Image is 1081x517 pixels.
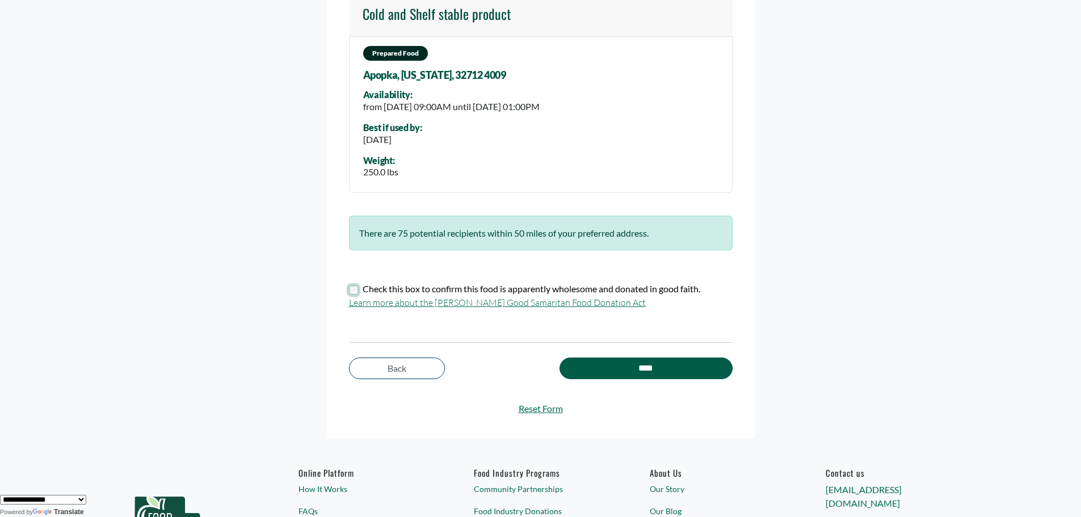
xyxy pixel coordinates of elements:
h6: Online Platform [298,468,431,478]
h6: Contact us [826,468,958,478]
div: Weight: [363,155,398,166]
div: Best if used by: [363,123,422,133]
div: Availability: [363,90,540,100]
div: 250.0 lbs [363,165,398,179]
span: Apopka, [US_STATE], 32712 4009 [363,70,506,81]
a: How It Works [298,483,431,495]
img: Google Translate [33,508,54,516]
div: There are 75 potential recipients within 50 miles of your preferred address. [349,216,733,250]
a: Our Story [650,483,783,495]
h4: Cold and Shelf stable product [363,6,511,22]
div: [DATE] [363,133,422,146]
a: About Us [650,468,783,478]
div: from [DATE] 09:00AM until [DATE] 01:00PM [363,100,540,114]
a: Community Partnerships [474,483,607,495]
span: Prepared Food [363,46,428,61]
a: Learn more about the [PERSON_NAME] Good Samaritan Food Donation Act [349,297,646,308]
label: Check this box to confirm this food is apparently wholesome and donated in good faith. [363,282,700,296]
a: Reset Form [349,402,733,415]
a: [EMAIL_ADDRESS][DOMAIN_NAME] [826,484,902,508]
h6: Food Industry Programs [474,468,607,478]
a: Translate [33,508,84,516]
a: Back [349,358,445,379]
